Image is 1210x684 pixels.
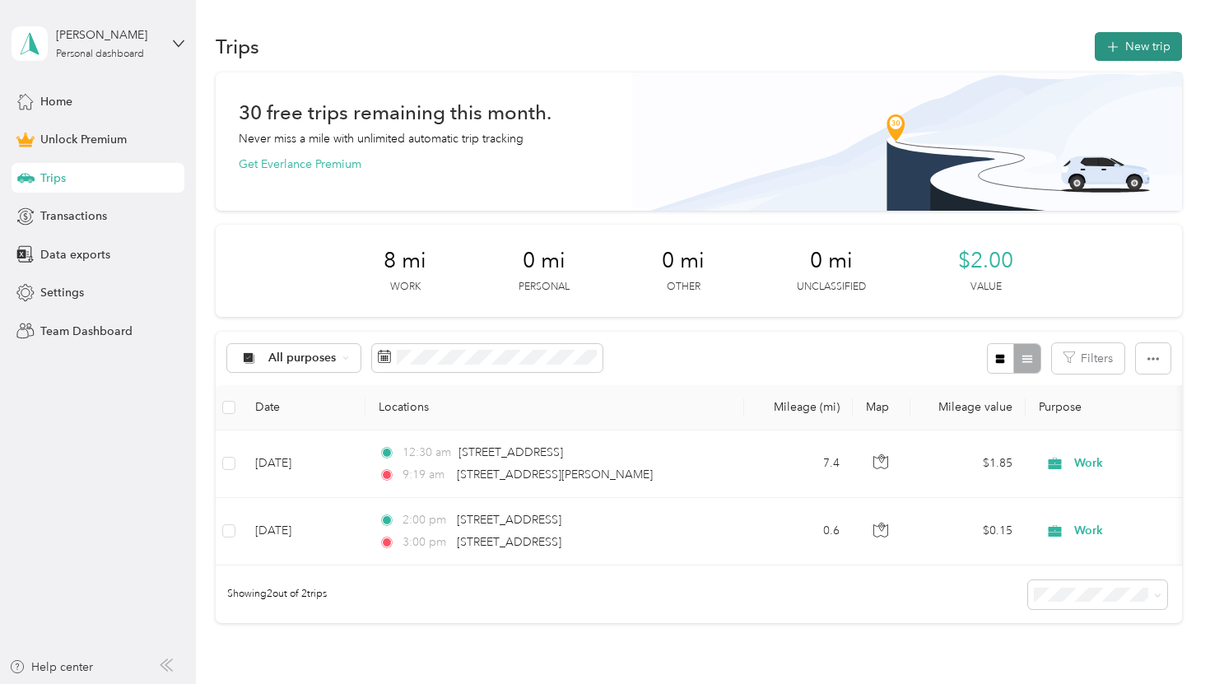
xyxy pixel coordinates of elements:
span: Data exports [40,246,110,263]
h1: 30 free trips remaining this month. [239,104,551,121]
span: [STREET_ADDRESS] [457,535,561,549]
span: Trips [40,170,66,187]
td: [DATE] [242,430,365,498]
th: Map [853,385,910,430]
th: Mileage value [910,385,1026,430]
button: Filters [1052,343,1124,374]
span: [STREET_ADDRESS][PERSON_NAME] [457,468,653,482]
th: Mileage (mi) [744,385,853,430]
img: Banner [631,72,1182,211]
p: Personal [519,280,570,295]
span: 0 mi [810,248,853,274]
button: New trip [1095,32,1182,61]
th: Locations [365,385,744,430]
span: 0 mi [662,248,705,274]
span: Settings [40,284,84,301]
p: Never miss a mile with unlimited automatic trip tracking [239,130,524,147]
button: Help center [9,658,93,676]
span: Team Dashboard [40,323,133,340]
th: Date [242,385,365,430]
span: [STREET_ADDRESS] [458,445,563,459]
div: Personal dashboard [56,49,144,59]
h1: Trips [216,38,259,55]
button: Get Everlance Premium [239,156,361,173]
span: 0 mi [523,248,565,274]
span: $2.00 [958,248,1013,274]
span: All purposes [268,352,337,364]
span: [STREET_ADDRESS] [457,513,561,527]
span: 3:00 pm [403,533,449,551]
td: 7.4 [744,430,853,498]
span: Showing 2 out of 2 trips [216,587,327,602]
td: $0.15 [910,498,1026,565]
span: 12:30 am [403,444,451,462]
p: Value [970,280,1002,295]
span: 8 mi [384,248,426,274]
p: Work [390,280,421,295]
div: [PERSON_NAME] [56,26,159,44]
td: 0.6 [744,498,853,565]
span: Unlock Premium [40,131,127,148]
span: Home [40,93,72,110]
span: 2:00 pm [403,511,449,529]
td: [DATE] [242,498,365,565]
td: $1.85 [910,430,1026,498]
p: Other [667,280,700,295]
iframe: Everlance-gr Chat Button Frame [1118,592,1210,684]
p: Unclassified [797,280,866,295]
span: Transactions [40,207,107,225]
span: 9:19 am [403,466,449,484]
